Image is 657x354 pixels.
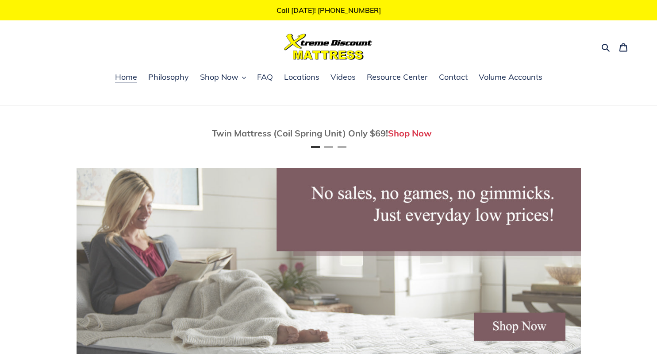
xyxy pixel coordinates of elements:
[148,72,189,82] span: Philosophy
[284,34,373,60] img: Xtreme Discount Mattress
[388,128,432,139] a: Shop Now
[115,72,137,82] span: Home
[362,71,432,84] a: Resource Center
[324,146,333,148] button: Page 2
[338,146,346,148] button: Page 3
[111,71,142,84] a: Home
[284,72,319,82] span: Locations
[439,72,468,82] span: Contact
[434,71,472,84] a: Contact
[330,72,356,82] span: Videos
[196,71,250,84] button: Shop Now
[479,72,542,82] span: Volume Accounts
[280,71,324,84] a: Locations
[474,71,547,84] a: Volume Accounts
[144,71,193,84] a: Philosophy
[212,128,388,139] span: Twin Mattress (Coil Spring Unit) Only $69!
[311,146,320,148] button: Page 1
[257,72,273,82] span: FAQ
[200,72,238,82] span: Shop Now
[326,71,360,84] a: Videos
[367,72,428,82] span: Resource Center
[253,71,277,84] a: FAQ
